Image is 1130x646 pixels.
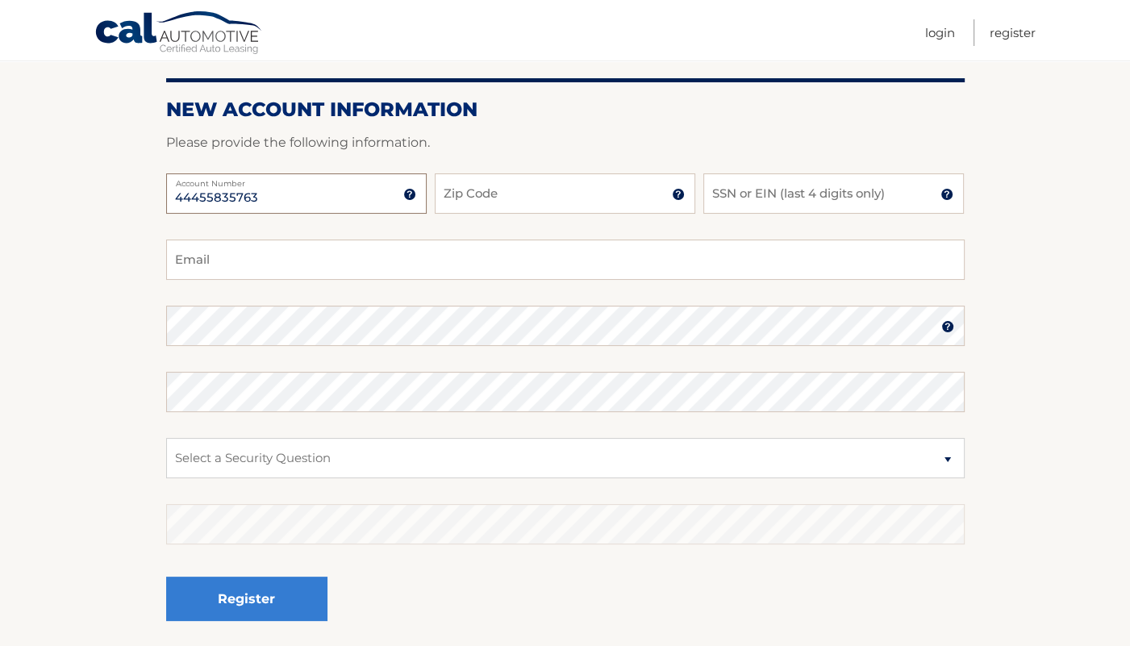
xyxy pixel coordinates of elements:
[166,173,427,186] label: Account Number
[166,240,965,280] input: Email
[703,173,964,214] input: SSN or EIN (last 4 digits only)
[94,10,264,57] a: Cal Automotive
[403,188,416,201] img: tooltip.svg
[166,131,965,154] p: Please provide the following information.
[166,98,965,122] h2: New Account Information
[166,173,427,214] input: Account Number
[166,577,327,621] button: Register
[925,19,955,46] a: Login
[990,19,1036,46] a: Register
[435,173,695,214] input: Zip Code
[940,188,953,201] img: tooltip.svg
[672,188,685,201] img: tooltip.svg
[941,320,954,333] img: tooltip.svg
